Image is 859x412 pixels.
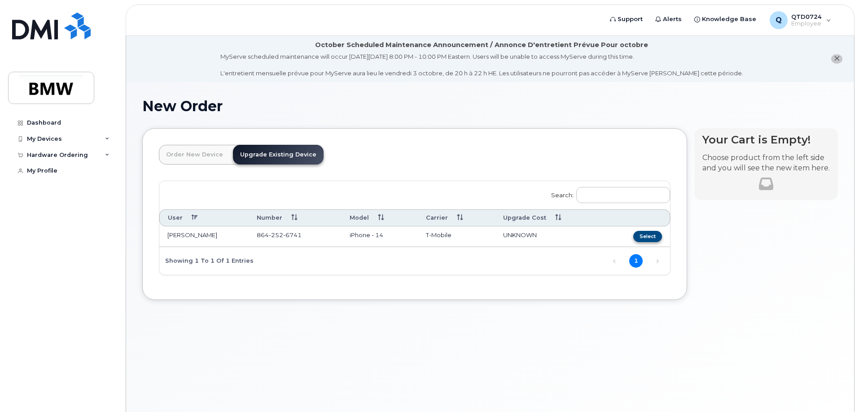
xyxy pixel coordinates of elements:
div: Showing 1 to 1 of 1 entries [159,253,254,268]
td: [PERSON_NAME] [159,226,249,247]
label: Search: [545,181,670,206]
span: 6741 [283,231,302,239]
input: Search: [576,187,670,203]
h4: Your Cart is Empty! [702,134,830,146]
span: 864 [257,231,302,239]
div: MyServe scheduled maintenance will occur [DATE][DATE] 8:00 PM - 10:00 PM Eastern. Users will be u... [220,52,743,78]
th: Carrier: activate to sort column ascending [418,209,495,226]
a: Previous [608,255,621,268]
div: October Scheduled Maintenance Announcement / Annonce D'entretient Prévue Pour octobre [315,40,648,50]
th: Model: activate to sort column ascending [342,209,418,226]
iframe: Messenger Launcher [820,373,852,405]
a: Next [651,255,664,268]
th: Number: activate to sort column ascending [249,209,342,226]
td: T-Mobile [418,226,495,247]
button: close notification [831,54,842,64]
th: User: activate to sort column descending [159,209,249,226]
button: Select [633,231,662,242]
td: iPhone - 14 [342,226,418,247]
h1: New Order [142,98,838,114]
span: 252 [269,231,283,239]
a: Upgrade Existing Device [233,145,324,165]
p: Choose product from the left side and you will see the new item here. [702,153,830,173]
a: Order New Device [159,145,230,165]
th: Upgrade Cost: activate to sort column ascending [495,209,603,226]
span: UNKNOWN [503,231,537,239]
a: 1 [629,254,643,268]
